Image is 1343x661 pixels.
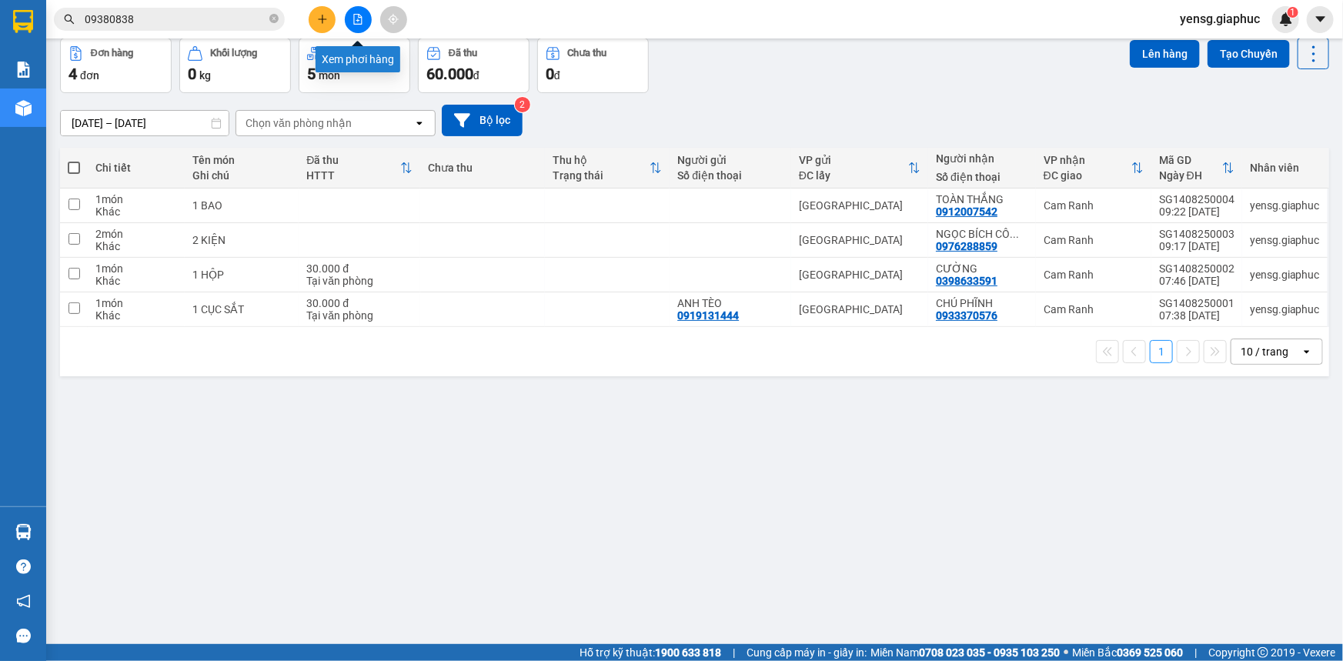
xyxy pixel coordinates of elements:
span: 5 [307,65,316,83]
div: 1 HỘP [192,269,291,281]
div: Tên món [192,154,291,166]
span: Cung cấp máy in - giấy in: [747,644,867,661]
div: Số lượng [329,48,369,58]
img: logo.jpg [167,19,204,56]
div: NGỌC BÍCH CÔ CHỦ NHỎ [936,228,1028,240]
div: ĐC lấy [799,169,908,182]
div: Trạng thái [553,169,650,182]
div: Số điện thoại [677,169,783,182]
img: solution-icon [15,62,32,78]
div: Người nhận [936,152,1028,165]
th: Toggle SortBy [299,148,420,189]
th: Toggle SortBy [545,148,670,189]
span: Miền Bắc [1072,644,1183,661]
div: Đã thu [449,48,477,58]
button: file-add [345,6,372,33]
div: 10 / trang [1241,344,1288,359]
b: [PERSON_NAME] - [PERSON_NAME] [19,99,87,252]
span: yensg.giaphuc [1168,9,1272,28]
strong: 1900 633 818 [655,646,721,659]
div: Mã GD [1159,154,1222,166]
div: Số điện thoại [936,171,1028,183]
th: Toggle SortBy [1036,148,1151,189]
sup: 2 [515,97,530,112]
div: 1 món [95,262,177,275]
div: Cam Ranh [1044,234,1144,246]
div: Khác [95,275,177,287]
div: Người gửi [677,154,783,166]
div: CHÚ PHĨNH [936,297,1028,309]
div: 2 KIỆN [192,234,291,246]
div: Chi tiết [95,162,177,174]
div: 2 món [95,228,177,240]
div: Cam Ranh [1044,269,1144,281]
div: [GEOGRAPHIC_DATA] [799,199,920,212]
img: warehouse-icon [15,100,32,116]
span: message [16,629,31,643]
input: Tìm tên, số ĐT hoặc mã đơn [85,11,266,28]
div: 0933370576 [936,309,997,322]
div: [GEOGRAPHIC_DATA] [799,303,920,315]
span: aim [388,14,399,25]
sup: 1 [1288,7,1298,18]
span: Hỗ trợ kỹ thuật: [580,644,721,661]
button: aim [380,6,407,33]
div: Tại văn phòng [306,275,413,287]
div: 0976288859 [936,240,997,252]
button: Đơn hàng4đơn [60,38,172,93]
div: 1 CỤC SẮT [192,303,291,315]
span: đ [554,69,560,82]
div: SG1408250004 [1159,193,1234,205]
span: Miền Nam [870,644,1060,661]
div: Thu hộ [553,154,650,166]
span: plus [317,14,328,25]
div: Chưa thu [568,48,607,58]
button: Bộ lọc [442,105,523,136]
b: [DOMAIN_NAME] [129,58,212,71]
span: copyright [1258,647,1268,658]
button: Đã thu60.000đ [418,38,530,93]
div: ANH TÈO [677,297,783,309]
span: | [733,644,735,661]
img: logo-vxr [13,10,33,33]
div: 07:38 [DATE] [1159,309,1234,322]
div: 1 món [95,193,177,205]
span: kg [199,69,211,82]
b: [PERSON_NAME] - Gửi khách hàng [95,22,153,148]
button: Số lượng5món [299,38,410,93]
span: 60.000 [426,65,473,83]
div: [GEOGRAPHIC_DATA] [799,234,920,246]
span: món [319,69,340,82]
span: 1 [1290,7,1295,18]
div: 0398633591 [936,275,997,287]
div: yensg.giaphuc [1250,199,1320,212]
div: 07:46 [DATE] [1159,275,1234,287]
div: 0912007542 [936,205,997,218]
div: VP nhận [1044,154,1131,166]
span: ... [1010,228,1019,240]
span: file-add [352,14,363,25]
div: Khác [95,205,177,218]
div: yensg.giaphuc [1250,234,1320,246]
div: ĐC giao [1044,169,1131,182]
div: Nhân viên [1250,162,1320,174]
div: Cam Ranh [1044,199,1144,212]
div: Khác [95,240,177,252]
div: TOÀN THẮNG [936,193,1028,205]
span: 0 [546,65,554,83]
div: yensg.giaphuc [1250,303,1320,315]
div: 09:22 [DATE] [1159,205,1234,218]
strong: 0369 525 060 [1117,646,1183,659]
div: 0919131444 [677,309,739,322]
div: yensg.giaphuc [1250,269,1320,281]
div: 09:17 [DATE] [1159,240,1234,252]
div: VP gửi [799,154,908,166]
th: Toggle SortBy [1151,148,1242,189]
span: ⚪️ [1064,649,1068,656]
div: [GEOGRAPHIC_DATA] [799,269,920,281]
strong: 0708 023 035 - 0935 103 250 [919,646,1060,659]
div: Đơn hàng [91,48,133,58]
button: Khối lượng0kg [179,38,291,93]
div: 30.000 đ [306,262,413,275]
svg: open [413,117,426,129]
